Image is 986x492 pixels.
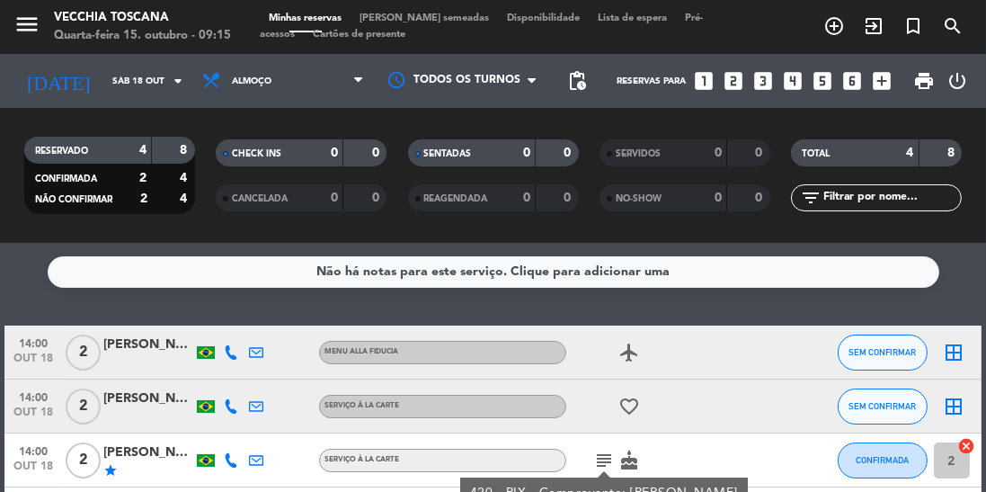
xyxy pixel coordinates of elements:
strong: 8 [947,147,958,159]
strong: 0 [523,192,530,204]
strong: 0 [715,147,722,159]
button: menu [13,11,40,44]
span: SENTADAS [424,149,472,158]
span: 14:00 [11,386,56,407]
div: LOG OUT [942,54,973,108]
span: 14:00 [11,440,56,461]
strong: 0 [331,147,338,159]
strong: 4 [907,147,914,159]
strong: 0 [372,192,383,204]
span: CONFIRMADA [35,174,97,183]
span: pending_actions [566,70,588,92]
i: looks_5 [811,69,834,93]
strong: 0 [755,192,766,204]
i: cancel [958,437,976,455]
strong: 2 [140,192,147,205]
div: [PERSON_NAME] [103,389,193,409]
span: [PERSON_NAME] semeadas [351,13,498,23]
div: Vecchia Toscana [54,9,231,27]
i: menu [13,11,40,38]
strong: 0 [564,147,574,159]
span: Serviço à la carte [324,456,399,463]
i: looks_one [692,69,715,93]
i: cake [618,450,640,471]
span: 2 [66,335,101,371]
i: looks_4 [781,69,804,93]
i: airplanemode_active [618,342,640,363]
span: Almoço [232,76,271,86]
span: NÃO CONFIRMAR [35,195,112,204]
strong: 4 [139,144,147,157]
i: looks_two [722,69,745,93]
i: border_all [944,396,965,417]
input: Filtrar por nome... [822,188,961,208]
strong: 0 [523,147,530,159]
span: Disponibilidade [498,13,589,23]
span: RESERVADO [35,147,88,156]
span: SEM CONFIRMAR [848,401,916,411]
i: arrow_drop_down [167,70,189,92]
strong: 4 [180,172,191,184]
i: favorite_border [618,396,640,417]
span: REAGENDADA [424,194,488,203]
span: Cartões de presente [304,30,414,40]
span: WALK IN [854,11,893,41]
strong: 0 [331,192,338,204]
strong: 0 [564,192,574,204]
button: SEM CONFIRMAR [838,335,928,371]
button: CONFIRMADA [838,443,928,479]
span: PESQUISA [933,11,973,41]
span: print [913,70,935,92]
div: [PERSON_NAME] [103,335,193,355]
i: filter_list [800,187,822,209]
i: power_settings_new [946,70,968,92]
span: Menu alla Fiducia [324,348,398,355]
i: star [103,463,118,478]
span: 14:00 [11,332,56,353]
i: turned_in_not [902,15,924,37]
i: add_box [870,69,893,93]
button: SEM CONFIRMAR [838,389,928,425]
strong: 2 [139,172,147,184]
span: 2 [66,443,101,479]
i: looks_6 [840,69,864,93]
span: Reserva especial [893,11,933,41]
span: SEM CONFIRMAR [848,347,916,357]
i: [DATE] [13,62,103,100]
span: RESERVAR MESA [814,11,854,41]
strong: 0 [755,147,766,159]
strong: 4 [180,192,191,205]
span: Lista de espera [589,13,676,23]
span: 2 [66,389,101,425]
i: add_circle_outline [823,15,845,37]
i: search [942,15,964,37]
span: Minhas reservas [260,13,351,23]
span: Reservas para [617,76,686,86]
span: out 18 [11,407,56,427]
i: border_all [944,342,965,363]
span: out 18 [11,461,56,481]
span: out 18 [11,353,56,373]
span: NO-SHOW [616,194,662,203]
strong: 0 [372,147,383,159]
i: subject [593,450,615,471]
div: Não há notas para este serviço. Clique para adicionar uma [316,262,670,282]
span: TOTAL [802,149,830,158]
strong: 8 [180,144,191,157]
span: Serviço à la carte [324,402,399,409]
span: SERVIDOS [616,149,661,158]
span: CHECK INS [232,149,281,158]
span: CONFIRMADA [856,455,909,465]
div: Quarta-feira 15. outubro - 09:15 [54,27,231,45]
span: CANCELADA [232,194,288,203]
i: looks_3 [751,69,775,93]
i: exit_to_app [863,15,884,37]
div: [PERSON_NAME] [103,443,193,463]
strong: 0 [715,192,722,204]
